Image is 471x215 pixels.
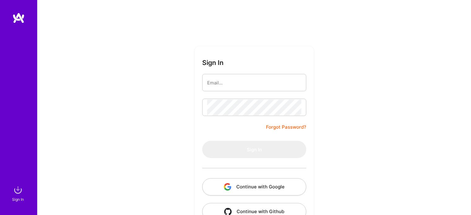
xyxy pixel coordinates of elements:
img: logo [12,12,25,24]
div: Sign In [12,196,24,203]
img: icon [224,183,231,191]
button: Continue with Google [202,178,306,196]
img: sign in [12,184,24,196]
input: Email... [207,75,301,91]
a: sign inSign In [13,184,24,203]
button: Sign In [202,141,306,158]
a: Forgot Password? [266,123,306,131]
h3: Sign In [202,59,224,67]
